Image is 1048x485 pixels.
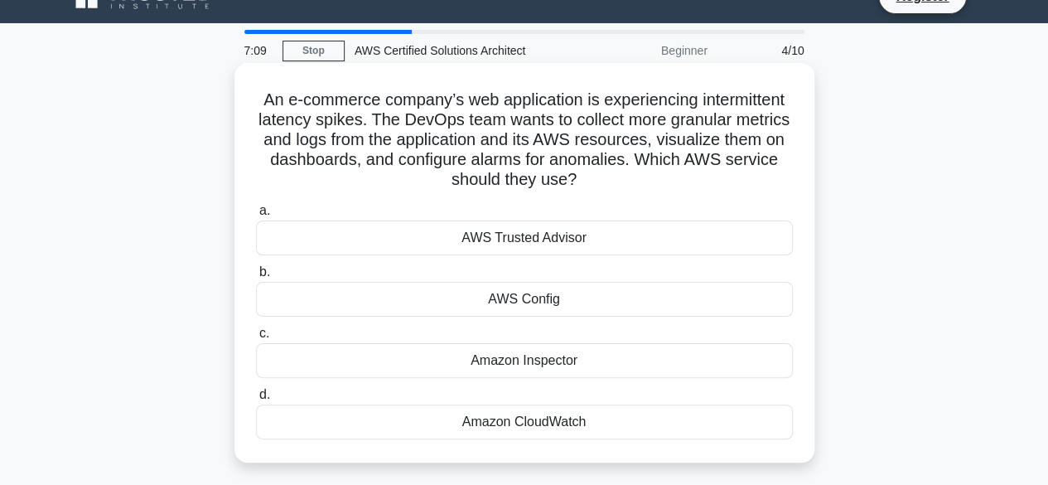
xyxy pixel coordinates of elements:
a: Stop [283,41,345,61]
span: b. [259,264,270,279]
div: AWS Certified Solutions Architect [345,34,572,67]
div: AWS Trusted Advisor [256,221,793,255]
span: a. [259,203,270,217]
span: c. [259,326,269,340]
span: d. [259,387,270,401]
div: Amazon CloudWatch [256,405,793,439]
h5: An e-commerce company’s web application is experiencing intermittent latency spikes. The DevOps t... [254,90,794,191]
div: AWS Config [256,282,793,317]
div: 4/10 [717,34,814,67]
div: Beginner [572,34,717,67]
div: Amazon Inspector [256,343,793,378]
div: 7:09 [234,34,283,67]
